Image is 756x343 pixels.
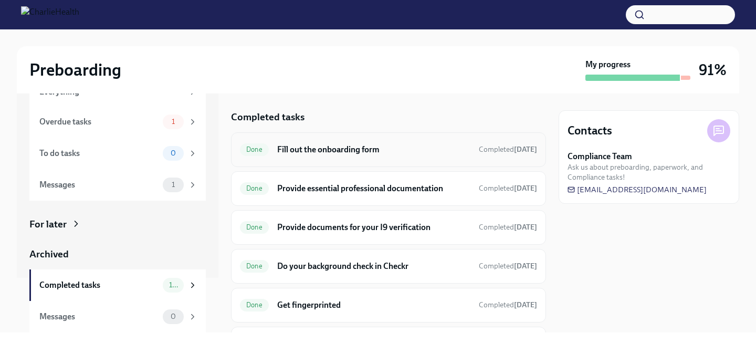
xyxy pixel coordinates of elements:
[240,258,537,275] a: DoneDo your background check in CheckrCompleted[DATE]
[29,217,206,231] a: For later
[39,148,159,159] div: To do tasks
[277,183,470,194] h6: Provide essential professional documentation
[165,181,181,189] span: 1
[479,222,537,232] span: July 23rd, 2025 01:25
[277,222,470,233] h6: Provide documents for your I9 verification
[240,219,537,236] a: DoneProvide documents for your I9 verificationCompleted[DATE]
[514,262,537,271] strong: [DATE]
[240,223,269,231] span: Done
[29,247,206,261] a: Archived
[568,151,632,162] strong: Compliance Team
[479,145,537,154] span: Completed
[240,297,537,314] a: DoneGet fingerprintedCompleted[DATE]
[29,217,67,231] div: For later
[29,106,206,138] a: Overdue tasks1
[164,313,182,320] span: 0
[240,145,269,153] span: Done
[277,144,470,155] h6: Fill out the onboarding form
[514,223,537,232] strong: [DATE]
[514,145,537,154] strong: [DATE]
[479,261,537,271] span: July 23rd, 2025 01:26
[514,300,537,309] strong: [DATE]
[21,6,79,23] img: CharlieHealth
[585,59,631,70] strong: My progress
[240,301,269,309] span: Done
[240,184,269,192] span: Done
[240,262,269,270] span: Done
[479,184,537,193] span: Completed
[39,279,159,291] div: Completed tasks
[29,59,121,80] h2: Preboarding
[568,162,730,182] span: Ask us about preboarding, paperwork, and Compliance tasks!
[163,281,184,289] span: 10
[479,144,537,154] span: July 23rd, 2025 00:57
[39,179,159,191] div: Messages
[165,118,181,126] span: 1
[39,311,159,323] div: Messages
[277,261,470,272] h6: Do your background check in Checkr
[479,300,537,310] span: July 30th, 2025 18:34
[29,138,206,169] a: To do tasks0
[699,60,727,79] h3: 91%
[29,269,206,301] a: Completed tasks10
[39,116,159,128] div: Overdue tasks
[479,223,537,232] span: Completed
[29,169,206,201] a: Messages1
[479,300,537,309] span: Completed
[164,149,182,157] span: 0
[29,301,206,332] a: Messages0
[479,183,537,193] span: July 23rd, 2025 01:20
[231,110,304,124] h5: Completed tasks
[277,299,470,311] h6: Get fingerprinted
[240,141,537,158] a: DoneFill out the onboarding formCompleted[DATE]
[514,184,537,193] strong: [DATE]
[568,123,612,139] h4: Contacts
[568,184,707,195] a: [EMAIL_ADDRESS][DOMAIN_NAME]
[240,180,537,197] a: DoneProvide essential professional documentationCompleted[DATE]
[479,262,537,271] span: Completed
